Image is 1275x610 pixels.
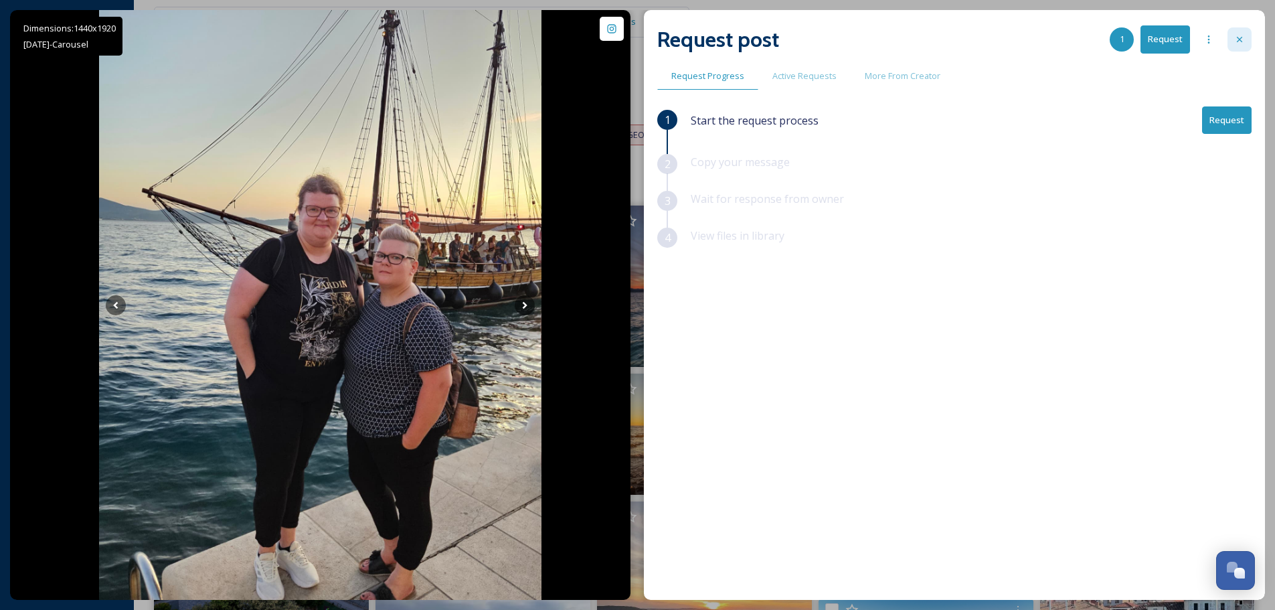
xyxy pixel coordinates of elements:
[671,70,744,82] span: Request Progress
[1140,25,1190,53] button: Request
[99,10,541,600] img: Memory of good days 🥰❤️ #zadar #croatia #croatiafulloflife #moment #memoryofgooddays #friends #ho...
[665,230,671,246] span: 4
[665,156,671,172] span: 2
[1202,106,1252,134] button: Request
[665,112,671,128] span: 1
[657,23,779,56] h2: Request post
[23,22,116,34] span: Dimensions: 1440 x 1920
[772,70,837,82] span: Active Requests
[23,38,88,50] span: [DATE] - Carousel
[691,192,844,206] span: Wait for response from owner
[865,70,940,82] span: More From Creator
[1216,551,1255,590] button: Open Chat
[691,112,819,129] span: Start the request process
[691,155,790,169] span: Copy your message
[665,193,671,209] span: 3
[1120,33,1124,46] span: 1
[691,228,784,243] span: View files in library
